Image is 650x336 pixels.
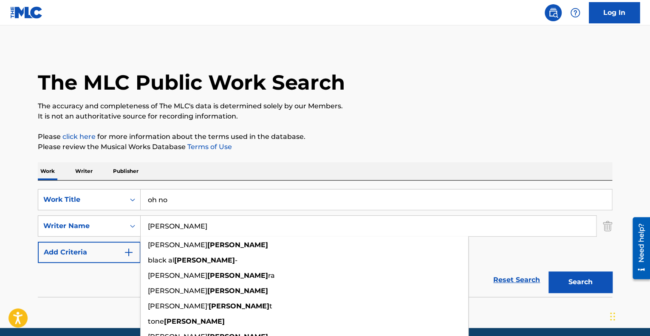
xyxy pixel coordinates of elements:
[626,214,650,282] iframe: Resource Center
[548,8,558,18] img: search
[148,271,207,280] span: [PERSON_NAME]
[148,241,207,249] span: [PERSON_NAME]
[10,6,43,19] img: MLC Logo
[268,271,275,280] span: ra
[174,256,235,264] strong: [PERSON_NAME]
[38,189,612,297] form: Search Form
[38,142,612,152] p: Please review the Musical Works Database
[207,241,268,249] strong: [PERSON_NAME]
[567,4,584,21] div: Help
[38,132,612,142] p: Please for more information about the terms used in the database.
[148,256,174,264] span: black al
[235,256,237,264] span: -
[124,247,134,257] img: 9d2ae6d4665cec9f34b9.svg
[207,271,268,280] strong: [PERSON_NAME]
[148,287,207,295] span: [PERSON_NAME]
[209,302,269,310] strong: [PERSON_NAME]
[608,295,650,336] iframe: Chat Widget
[548,271,612,293] button: Search
[148,302,209,310] span: [PERSON_NAME]'
[589,2,640,23] a: Log In
[545,4,562,21] a: Public Search
[43,221,120,231] div: Writer Name
[207,287,268,295] strong: [PERSON_NAME]
[62,133,96,141] a: click here
[570,8,580,18] img: help
[603,215,612,237] img: Delete Criterion
[269,302,272,310] span: t
[73,162,95,180] p: Writer
[38,70,345,95] h1: The MLC Public Work Search
[110,162,141,180] p: Publisher
[186,143,232,151] a: Terms of Use
[489,271,544,289] a: Reset Search
[43,195,120,205] div: Work Title
[38,162,57,180] p: Work
[164,317,225,325] strong: [PERSON_NAME]
[610,304,615,329] div: Drag
[38,111,612,121] p: It is not an authoritative source for recording information.
[148,317,164,325] span: tone
[38,242,141,263] button: Add Criteria
[38,101,612,111] p: The accuracy and completeness of The MLC's data is determined solely by our Members.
